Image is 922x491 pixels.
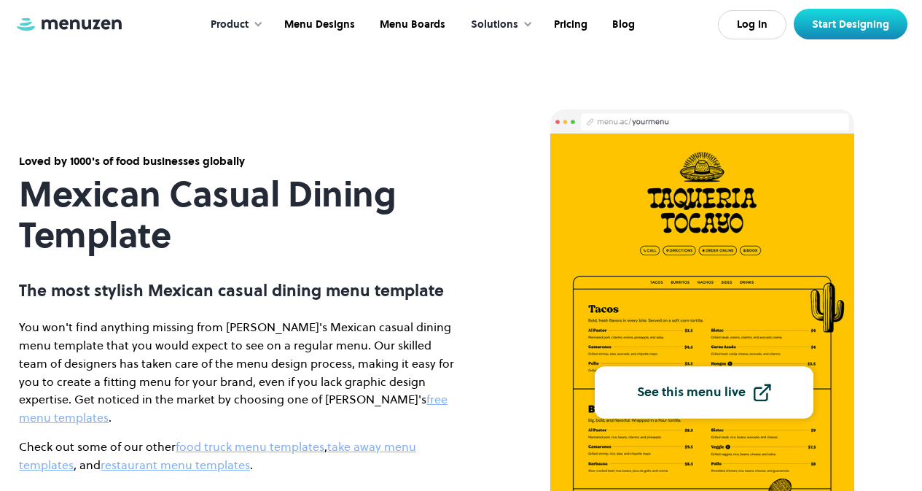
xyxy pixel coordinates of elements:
[19,174,456,255] h1: Mexican Casual Dining Template
[794,9,907,39] a: Start Designing
[101,457,250,473] a: restaurant menu templates
[19,438,456,474] p: Check out some of our other , , and .
[718,10,786,39] a: Log In
[19,281,456,300] p: The most stylish Mexican casual dining menu template
[637,386,746,399] div: See this menu live
[176,438,324,455] a: food truck menu templates
[19,438,416,473] a: take away menu templates
[270,2,366,47] a: Menu Designs
[598,2,646,47] a: Blog
[471,17,518,33] div: Solutions
[19,153,456,169] div: Loved by 1000's of food businesses globally
[196,2,270,47] div: Product
[19,318,456,427] p: You won't find anything missing from [PERSON_NAME]'s Mexican casual dining menu template that you...
[211,17,249,33] div: Product
[540,2,598,47] a: Pricing
[456,2,540,47] div: Solutions
[366,2,456,47] a: Menu Boards
[595,366,813,418] a: See this menu live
